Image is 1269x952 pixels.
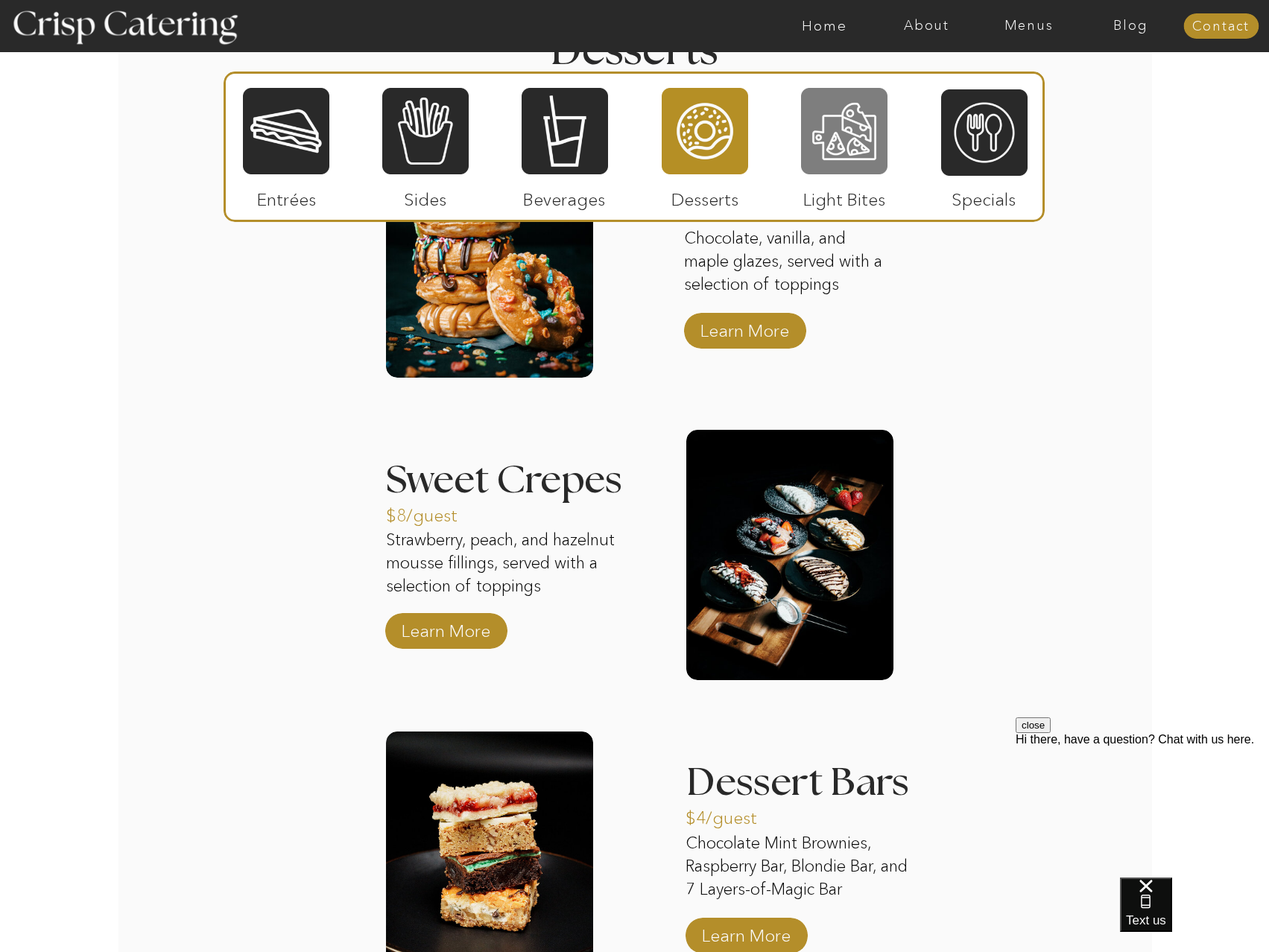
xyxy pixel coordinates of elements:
p: Chocolate Mint Brownies, Raspberry Bar, Blondie Bar, and 7 Layers-of-Magic Bar [686,832,911,904]
p: Strawberry, peach, and hazelnut mousse fillings, served with a selection of toppings [386,529,630,600]
iframe: podium webchat widget bubble [1120,878,1269,952]
h3: Dessert Bars [686,764,911,782]
p: Chocolate, vanilla, and maple glazes, served with a selection of toppings [684,227,891,299]
a: $6/guest [686,186,785,229]
a: Blog [1080,19,1182,34]
a: About [876,19,978,34]
p: Desserts [656,174,755,218]
a: Home [773,19,876,34]
a: Menus [978,19,1080,34]
p: Sides [376,174,475,218]
a: Contact [1183,19,1259,34]
h3: Sweet Crepes [386,461,660,500]
iframe: podium webchat widget prompt [1016,717,1269,896]
p: Entrées [237,174,336,218]
p: Specials [934,174,1034,218]
p: Light Bites [795,174,894,218]
p: Beverages [515,174,614,218]
a: $8/guest [386,490,485,533]
a: Learn More [695,305,794,349]
a: $4/guest [686,793,785,836]
h2: Desserts [538,30,732,59]
a: Learn More [396,606,496,649]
